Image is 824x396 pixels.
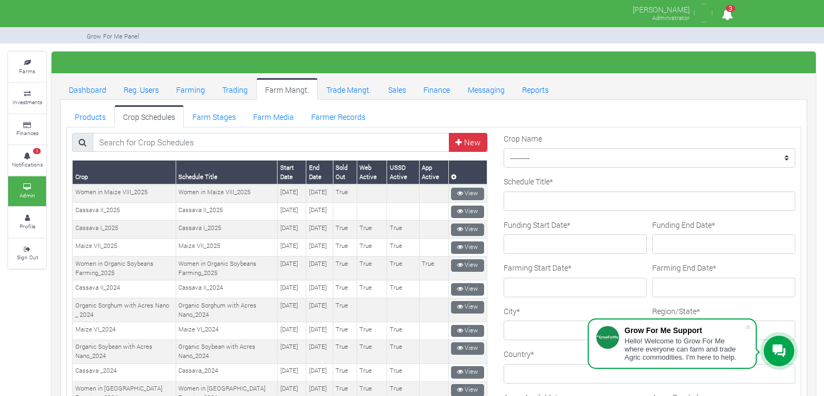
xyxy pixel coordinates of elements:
[168,78,214,100] a: Farming
[184,105,244,127] a: Farm Stages
[176,161,278,184] th: Schedule Title
[333,340,357,363] td: True
[176,221,278,239] td: Cassava I_2025
[8,176,46,206] a: Admin
[176,363,278,381] td: Cassava_2024
[73,322,176,340] td: Maize VI_2024
[20,222,35,230] small: Profile
[451,325,484,337] a: View
[278,298,306,322] td: [DATE]
[114,105,184,127] a: Crop Schedules
[318,78,379,100] a: Trade Mangt.
[8,83,46,113] a: Investments
[8,145,46,175] a: 3 Notifications
[333,298,357,322] td: True
[387,280,419,298] td: True
[415,78,459,100] a: Finance
[387,340,419,363] td: True
[278,363,306,381] td: [DATE]
[306,257,333,280] td: [DATE]
[726,5,735,12] span: 3
[73,203,176,221] td: Cassava II_2025
[8,52,46,82] a: Farms
[176,239,278,257] td: Maize VII_2025
[451,206,484,218] a: View
[451,241,484,254] a: View
[451,366,484,379] a: View
[504,133,542,144] label: Crop Name
[73,280,176,298] td: Cassava II_2024
[73,363,176,381] td: Cassava _2024
[387,161,419,184] th: USSD Active
[8,239,46,269] a: Sign Out
[652,262,716,273] label: Farming End Date
[387,221,419,239] td: True
[459,78,513,100] a: Messaging
[33,148,41,155] span: 3
[333,184,357,202] td: True
[387,363,419,381] td: True
[451,188,484,200] a: View
[333,239,357,257] td: True
[12,161,43,168] small: Notifications
[278,280,306,298] td: [DATE]
[504,176,553,187] label: Schedule Title
[451,259,484,272] a: View
[333,221,357,239] td: True
[692,2,714,24] img: growforme image
[176,298,278,322] td: Organic Sorghum with Acres Nano_2024
[419,257,448,280] td: True
[306,340,333,363] td: [DATE]
[387,322,419,340] td: True
[451,223,484,236] a: View
[357,322,387,340] td: True
[717,10,738,21] a: 3
[504,262,571,273] label: Farming Start Date
[12,98,42,106] small: Investments
[357,340,387,363] td: True
[357,280,387,298] td: True
[256,78,318,100] a: Farm Mangt.
[73,340,176,363] td: Organic Soybean with Acres Nano_2024
[60,78,115,100] a: Dashboard
[451,301,484,314] a: View
[278,257,306,280] td: [DATE]
[357,257,387,280] td: True
[176,280,278,298] td: Cassava II_2024
[86,2,92,24] img: growforme image
[73,239,176,257] td: Maize VII_2025
[278,322,306,340] td: [DATE]
[357,363,387,381] td: True
[73,257,176,280] td: Women in Organic Soybeans Farming_2025
[451,342,484,355] a: View
[419,161,448,184] th: App Active
[176,257,278,280] td: Women in Organic Soybeans Farming_2025
[306,184,333,202] td: [DATE]
[306,203,333,221] td: [DATE]
[176,184,278,202] td: Women in Maize VIII_2025
[306,363,333,381] td: [DATE]
[625,326,745,335] div: Grow For Me Support
[717,2,738,27] i: Notifications
[504,305,520,317] label: City
[278,161,306,184] th: Start Date
[278,340,306,363] td: [DATE]
[333,257,357,280] td: True
[306,298,333,322] td: [DATE]
[333,280,357,298] td: True
[176,340,278,363] td: Organic Soybean with Acres Nano_2024
[357,221,387,239] td: True
[504,348,534,360] label: Country
[306,239,333,257] td: [DATE]
[504,219,570,231] label: Funding Start Date
[633,2,690,15] p: [PERSON_NAME]
[278,184,306,202] td: [DATE]
[306,322,333,340] td: [DATE]
[73,298,176,322] td: Organic Sorghum with Acres Nano _ 2024
[214,78,256,100] a: Trading
[387,239,419,257] td: True
[73,161,176,184] th: Crop
[357,161,387,184] th: Web Active
[115,78,168,100] a: Reg. Users
[451,283,484,296] a: View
